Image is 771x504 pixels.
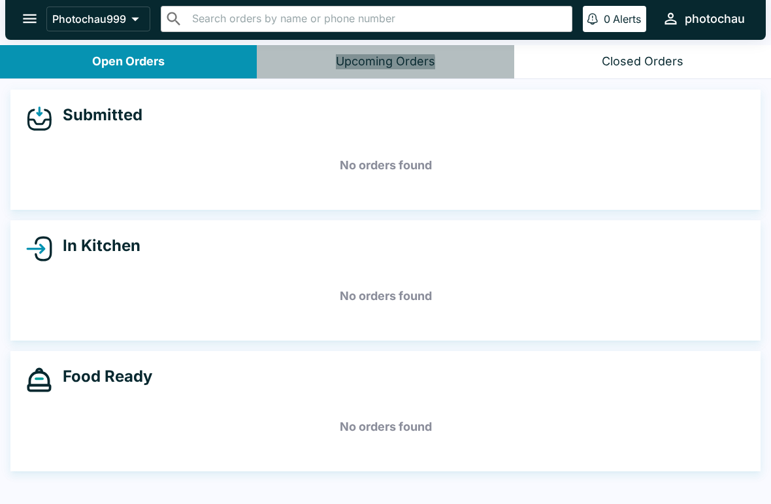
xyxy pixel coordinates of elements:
[52,105,142,125] h4: Submitted
[613,12,641,25] p: Alerts
[336,54,435,69] div: Upcoming Orders
[657,5,750,33] button: photochau
[13,2,46,35] button: open drawer
[52,12,126,25] p: Photochau999
[92,54,165,69] div: Open Orders
[26,273,745,320] h5: No orders found
[188,10,566,28] input: Search orders by name or phone number
[602,54,683,69] div: Closed Orders
[604,12,610,25] p: 0
[26,142,745,189] h5: No orders found
[46,7,150,31] button: Photochau999
[685,11,745,27] div: photochau
[52,236,140,256] h4: In Kitchen
[26,403,745,450] h5: No orders found
[52,367,152,386] h4: Food Ready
